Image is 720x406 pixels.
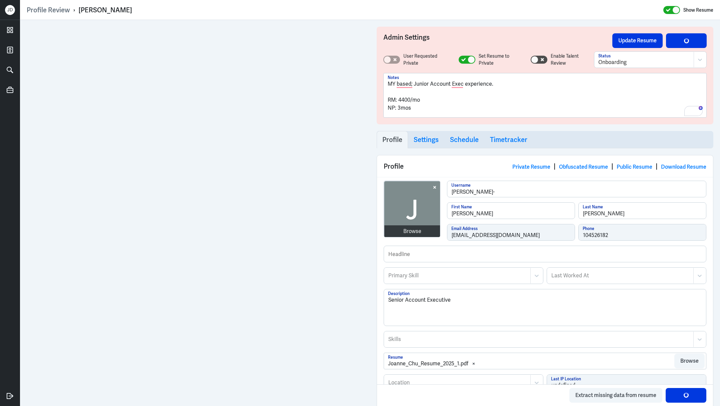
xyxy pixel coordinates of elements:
[403,227,421,235] div: Browse
[383,33,612,48] h3: Admin Settings
[403,53,452,67] label: User Requested Private
[612,33,663,48] button: Update Resume
[666,33,707,48] button: Save Profile
[559,163,608,170] a: Obfuscated Resume
[27,6,70,14] a: Profile Review
[388,104,702,112] p: NP: 3mos
[384,246,706,262] input: Headline
[579,224,706,240] input: Phone
[547,375,706,391] input: Last IP Location
[447,224,575,240] input: Email Address
[447,203,575,219] input: First Name
[674,354,705,368] button: Browse
[617,163,652,170] a: Public Resume
[551,53,594,67] label: Enable Talent Review
[490,136,527,144] h3: Timetracker
[512,163,550,170] a: Private Resume
[388,360,468,368] div: Joanne_Chu_Resume_2025_1.pdf
[479,53,524,67] label: Set Resume to Private
[377,155,713,177] div: Profile
[5,5,15,15] div: J D
[70,6,79,14] p: ›
[683,6,713,14] label: Show Resume
[388,80,702,88] p: MY based; Junior Account Exec experience.
[661,163,706,170] a: Download Resume
[512,161,706,171] div: | | |
[79,6,132,14] div: [PERSON_NAME]
[414,136,439,144] h3: Settings
[666,388,706,403] button: Save Profile
[579,203,706,219] input: Last Name
[382,136,402,144] h3: Profile
[384,181,440,237] img: avatar.jpg
[388,96,702,104] p: RM: 4400/mo
[450,136,479,144] h3: Schedule
[569,388,662,403] button: Extract missing data from resume
[388,80,702,116] div: To enrich screen reader interactions, please activate Accessibility in Grammarly extension settings
[384,289,706,326] textarea: Senior Account Executive
[447,181,706,197] input: Username
[27,27,363,399] iframe: https://ppcdn.hiredigital.com/users/0ec39fa5/a/549607561/Joanne_Chu_Resume_2025_1.pdf?Expires=175...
